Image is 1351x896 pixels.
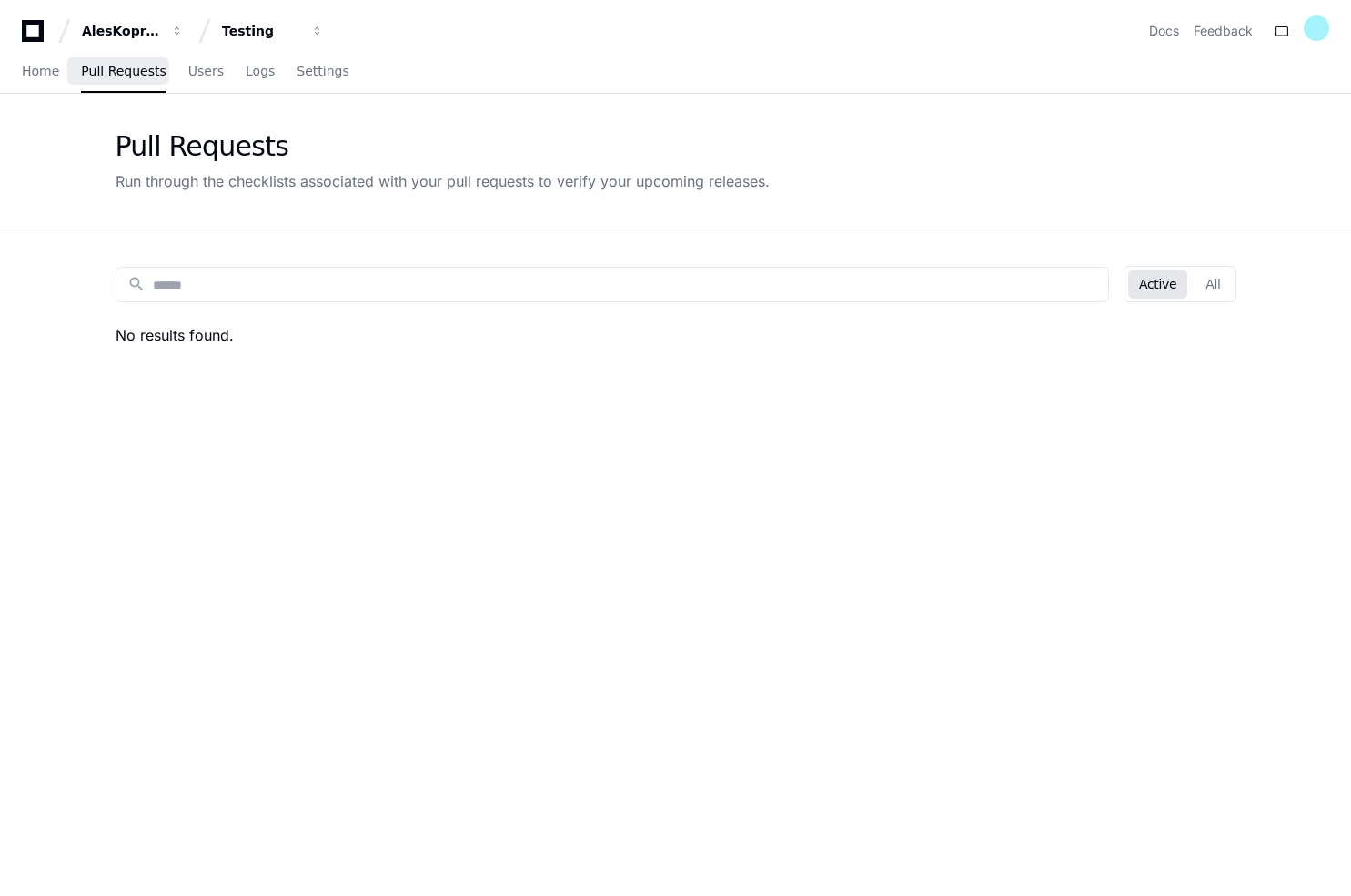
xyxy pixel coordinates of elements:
[297,51,348,93] a: Settings
[116,130,770,163] div: Pull Requests
[116,170,770,192] div: Run through the checklists associated with your pull requests to verify your upcoming releases.
[127,275,146,293] mat-icon: search
[81,66,166,76] span: Pull Requests
[82,22,160,40] div: AlesKoprivnikar
[188,66,224,76] span: Users
[246,51,275,93] a: Logs
[246,66,275,76] span: Logs
[1194,22,1253,40] button: Feedback
[297,66,348,76] span: Settings
[1149,22,1179,40] a: Docs
[1195,270,1231,299] button: All
[1128,270,1187,299] button: Active
[215,15,331,47] button: Testing
[75,15,191,47] button: AlesKoprivnikar
[188,51,224,93] a: Users
[116,324,1236,346] h2: No results found.
[81,51,166,93] a: Pull Requests
[22,66,59,76] span: Home
[22,51,59,93] a: Home
[222,22,300,40] div: Testing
